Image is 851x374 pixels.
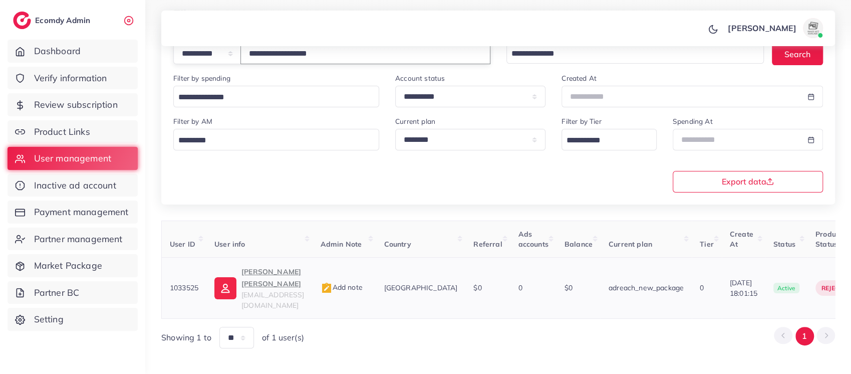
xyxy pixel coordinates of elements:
[34,286,80,299] span: Partner BC
[34,152,111,165] span: User management
[8,147,138,170] a: User management
[384,240,411,249] span: Country
[8,93,138,116] a: Review subscription
[241,266,304,290] p: [PERSON_NAME] [PERSON_NAME]
[722,18,827,38] a: [PERSON_NAME]avatar
[473,240,502,249] span: Referral
[8,67,138,90] a: Verify information
[821,284,850,292] span: rejected
[8,254,138,277] a: Market Package
[518,230,548,249] span: Ads accounts
[173,86,379,107] div: Search for option
[815,230,842,249] span: Product Status
[730,278,757,298] span: [DATE] 18:01:15
[173,116,212,126] label: Filter by AM
[241,290,304,309] span: [EMAIL_ADDRESS][DOMAIN_NAME]
[561,73,597,83] label: Created At
[772,43,823,65] button: Search
[700,240,714,249] span: Tier
[34,233,123,246] span: Partner management
[173,129,379,150] div: Search for option
[34,313,64,326] span: Setting
[700,283,704,292] span: 0
[214,277,236,299] img: ic-user-info.36bf1079.svg
[34,259,102,272] span: Market Package
[564,283,573,292] span: $0
[8,308,138,331] a: Setting
[13,12,93,29] a: logoEcomdy Admin
[262,332,304,343] span: of 1 user(s)
[321,240,362,249] span: Admin Note
[395,73,445,83] label: Account status
[34,179,116,192] span: Inactive ad account
[34,206,129,219] span: Payment management
[518,283,522,292] span: 0
[8,228,138,251] a: Partner management
[173,73,230,83] label: Filter by spending
[803,18,823,38] img: avatar
[561,129,657,150] div: Search for option
[728,22,796,34] p: [PERSON_NAME]
[214,266,304,310] a: [PERSON_NAME] [PERSON_NAME][EMAIL_ADDRESS][DOMAIN_NAME]
[170,240,195,249] span: User ID
[8,40,138,63] a: Dashboard
[561,116,601,126] label: Filter by Tier
[34,98,118,111] span: Review subscription
[774,327,835,345] ul: Pagination
[8,281,138,304] a: Partner BC
[34,125,90,138] span: Product Links
[13,12,31,29] img: logo
[473,283,481,292] span: $0
[563,133,644,148] input: Search for option
[8,120,138,143] a: Product Links
[673,116,713,126] label: Spending At
[506,43,764,64] div: Search for option
[175,133,366,148] input: Search for option
[609,283,684,292] span: adreach_new_package
[34,45,81,58] span: Dashboard
[214,240,245,249] span: User info
[773,240,795,249] span: Status
[170,283,198,292] span: 1033525
[161,332,211,343] span: Showing 1 to
[8,201,138,224] a: Payment management
[8,174,138,197] a: Inactive ad account
[175,90,366,105] input: Search for option
[730,230,753,249] span: Create At
[35,16,93,25] h2: Ecomdy Admin
[609,240,652,249] span: Current plan
[564,240,593,249] span: Balance
[395,116,435,126] label: Current plan
[773,283,799,294] span: active
[673,171,823,193] button: Export data
[321,283,363,292] span: Add note
[321,282,333,294] img: admin_note.cdd0b510.svg
[721,177,774,185] span: Export data
[34,72,107,85] span: Verify information
[508,46,751,62] input: Search for option
[795,327,814,345] button: Go to page 1
[384,283,458,292] span: [GEOGRAPHIC_DATA]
